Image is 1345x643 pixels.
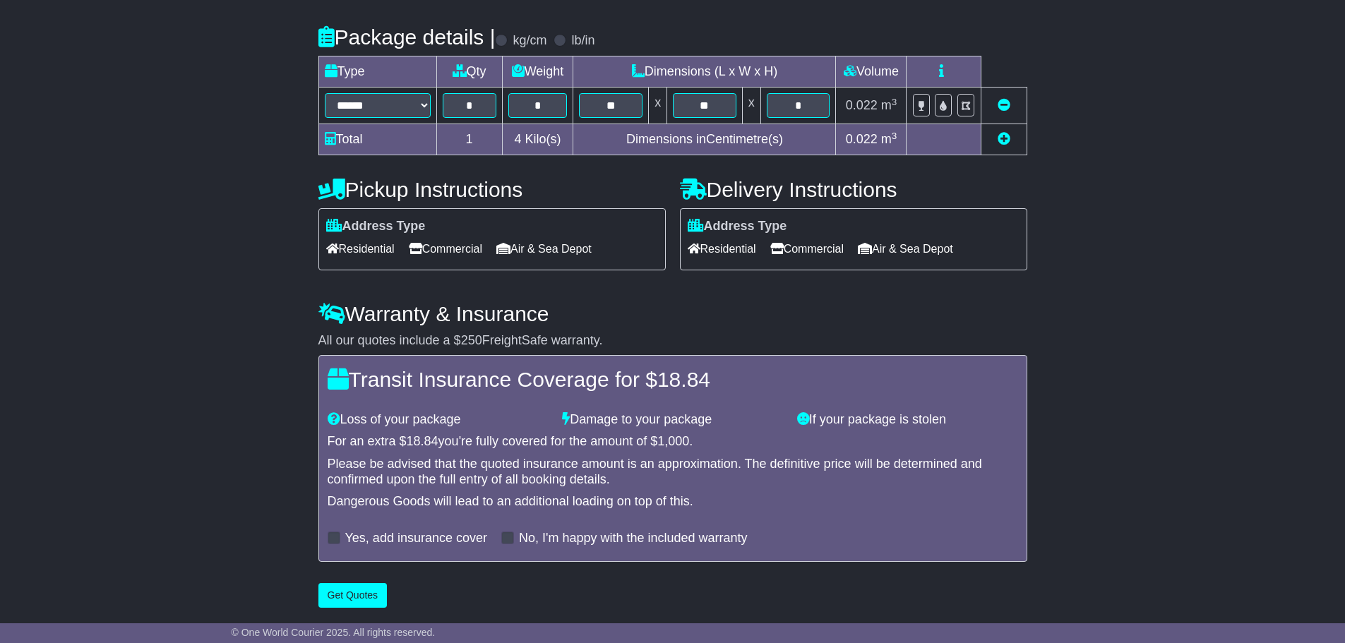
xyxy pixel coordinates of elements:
sup: 3 [892,97,897,107]
span: 250 [461,333,482,347]
h4: Warranty & Insurance [318,302,1027,325]
span: m [881,132,897,146]
span: Air & Sea Depot [858,238,953,260]
label: No, I'm happy with the included warranty [519,531,748,546]
label: kg/cm [513,33,546,49]
span: 18.84 [657,368,710,391]
span: Commercial [409,238,482,260]
div: Loss of your package [321,412,556,428]
div: Damage to your package [555,412,790,428]
label: Address Type [326,219,426,234]
span: Residential [688,238,756,260]
td: Dimensions in Centimetre(s) [573,124,836,155]
h4: Pickup Instructions [318,178,666,201]
label: Address Type [688,219,787,234]
span: Air & Sea Depot [496,238,592,260]
div: All our quotes include a $ FreightSafe warranty. [318,333,1027,349]
div: For an extra $ you're fully covered for the amount of $ . [328,434,1018,450]
span: 1,000 [657,434,689,448]
h4: Package details | [318,25,496,49]
a: Remove this item [998,98,1010,112]
button: Get Quotes [318,583,388,608]
span: Commercial [770,238,844,260]
h4: Transit Insurance Coverage for $ [328,368,1018,391]
td: Volume [836,56,907,88]
td: Total [318,124,436,155]
td: 1 [436,124,502,155]
td: x [649,88,667,124]
div: If your package is stolen [790,412,1025,428]
span: 4 [514,132,521,146]
td: x [742,88,760,124]
span: Residential [326,238,395,260]
span: 0.022 [846,98,878,112]
td: Weight [502,56,573,88]
td: Dimensions (L x W x H) [573,56,836,88]
span: 0.022 [846,132,878,146]
label: Yes, add insurance cover [345,531,487,546]
label: lb/in [571,33,594,49]
a: Add new item [998,132,1010,146]
div: Dangerous Goods will lead to an additional loading on top of this. [328,494,1018,510]
td: Kilo(s) [502,124,573,155]
td: Qty [436,56,502,88]
sup: 3 [892,131,897,141]
td: Type [318,56,436,88]
span: m [881,98,897,112]
h4: Delivery Instructions [680,178,1027,201]
span: 18.84 [407,434,438,448]
span: © One World Courier 2025. All rights reserved. [232,627,436,638]
div: Please be advised that the quoted insurance amount is an approximation. The definitive price will... [328,457,1018,487]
